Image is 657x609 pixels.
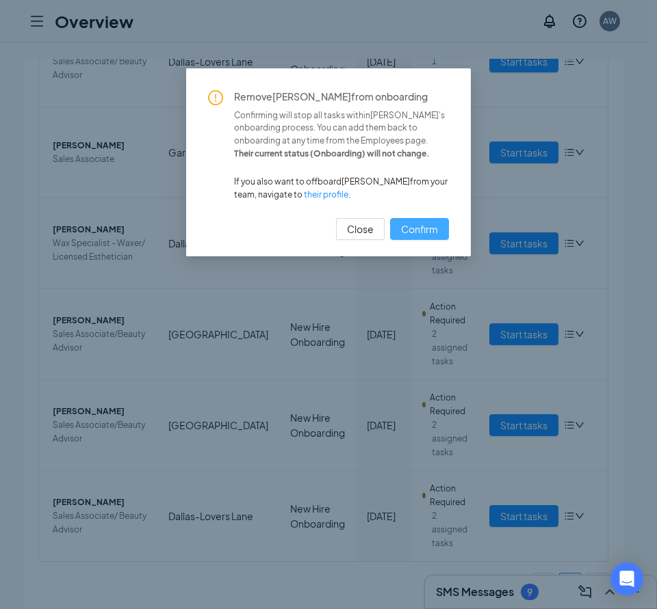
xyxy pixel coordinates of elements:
span: exclamation-circle [208,90,223,105]
span: If you also want to offboard [PERSON_NAME] from your team, navigate to . [234,176,449,202]
button: Confirm [390,218,449,240]
span: Confirming will stop all tasks within [PERSON_NAME] 's onboarding process. You can add them back ... [234,109,449,148]
span: Remove [PERSON_NAME] from onboarding [234,90,449,104]
span: Their current status ( Onboarding ) will not change. [234,148,449,161]
a: their profile [304,189,348,200]
span: Confirm [401,221,438,236]
div: Open Intercom Messenger [610,563,643,595]
button: Close [336,218,385,240]
span: Close [347,221,374,236]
